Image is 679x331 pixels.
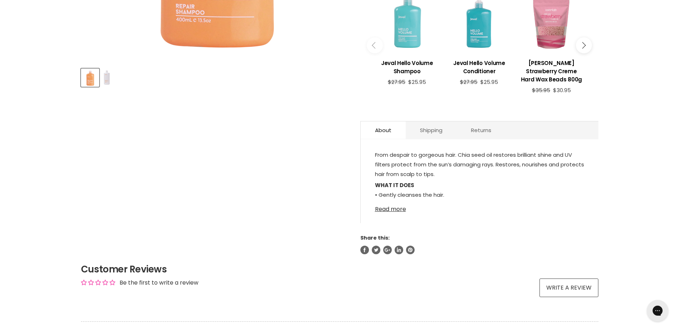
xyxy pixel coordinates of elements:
a: Shipping [406,121,457,139]
button: Jeval Iconic Tonic Repair Shampoo [81,69,99,87]
a: About [361,121,406,139]
span: $30.95 [553,86,571,94]
span: $27.95 [460,78,477,86]
a: View product:Jeval Hello Volume Conditioner [447,54,512,79]
span: Share this: [360,234,390,241]
span: $25.95 [480,78,498,86]
span: $27.95 [388,78,405,86]
iframe: Gorgias live chat messenger [643,297,672,324]
a: Returns [457,121,506,139]
a: View product:Caron Strawberry Creme Hard Wax Beads 800g [519,54,584,87]
span: $35.95 [532,86,550,94]
div: Product thumbnails [80,66,349,87]
a: Read more [375,202,584,212]
h2: Customer Reviews [81,263,598,276]
h3: Jeval Hello Volume Shampoo [375,59,440,75]
strong: WHAT IT DOES [375,181,414,189]
p: From despair to gorgeous hair. Chia seed oil restores brilliant shine and UV filters protect from... [375,150,584,180]
h3: [PERSON_NAME] Strawberry Creme Hard Wax Beads 800g [519,59,584,84]
p: • Gently cleanses the hair. • Repairs and strengthens the hair. • Restores shine and protects fro... [375,180,584,240]
img: Jeval Iconic Tonic Repair Shampoo [102,69,112,86]
h3: Jeval Hello Volume Conditioner [447,59,512,75]
div: Average rating is 0.00 stars [81,279,115,287]
span: $25.95 [408,78,426,86]
div: Be the first to write a review [120,279,198,287]
a: View product:Jeval Hello Volume Shampoo [375,54,440,79]
a: Write a review [539,279,598,297]
aside: Share this: [360,235,598,254]
button: Jeval Iconic Tonic Repair Shampoo [101,69,112,87]
img: Jeval Iconic Tonic Repair Shampoo [82,69,98,86]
